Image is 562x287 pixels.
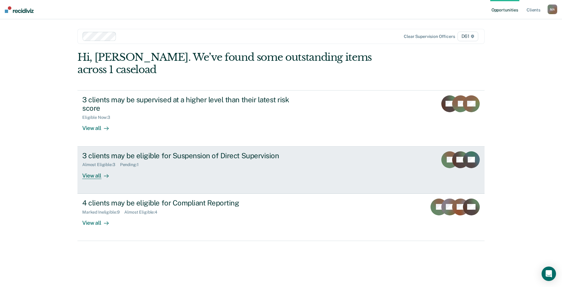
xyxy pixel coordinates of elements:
div: Almost Eligible : 3 [82,162,120,167]
div: Clear supervision officers [404,34,455,39]
div: 4 clients may be eligible for Compliant Reporting [82,199,293,207]
div: Open Intercom Messenger [542,267,556,281]
div: 3 clients may be eligible for Suspension of Direct Supervision [82,151,293,160]
a: 3 clients may be supervised at a higher level than their latest risk scoreEligible Now:3View all [77,90,485,147]
div: View all [82,120,116,132]
div: View all [82,167,116,179]
div: View all [82,214,116,226]
div: 3 clients may be supervised at a higher level than their latest risk score [82,95,293,113]
img: Recidiviz [5,6,34,13]
div: Eligible Now : 3 [82,115,115,120]
button: MA [548,5,557,14]
div: M A [548,5,557,14]
a: 3 clients may be eligible for Suspension of Direct SupervisionAlmost Eligible:3Pending:1View all [77,147,485,194]
span: D61 [458,32,478,41]
a: 4 clients may be eligible for Compliant ReportingMarked Ineligible:9Almost Eligible:4View all [77,194,485,241]
div: Pending : 1 [120,162,144,167]
div: Almost Eligible : 4 [124,210,162,215]
div: Hi, [PERSON_NAME]. We’ve found some outstanding items across 1 caseload [77,51,403,76]
div: Marked Ineligible : 9 [82,210,124,215]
